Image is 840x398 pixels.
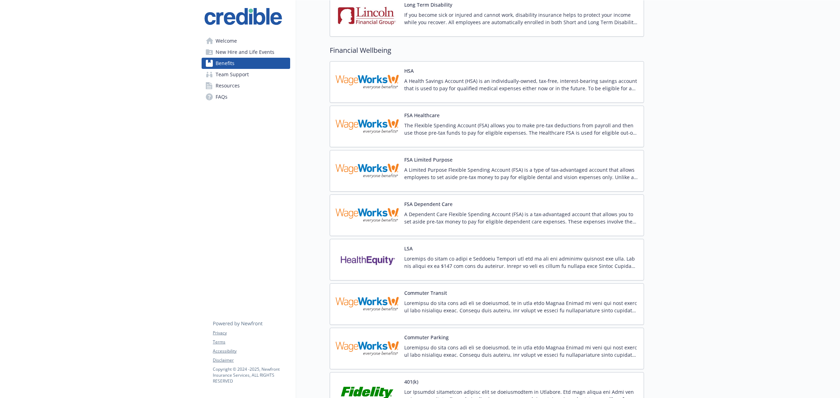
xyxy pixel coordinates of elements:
a: Terms [213,339,290,345]
img: WageWorks carrier logo [336,200,399,230]
button: LSA [404,245,413,252]
p: A Limited Purpose Flexible Spending Account (FSA) is a type of tax-advantaged account that allows... [404,166,638,181]
img: WageWorks carrier logo [336,334,399,363]
p: Loremipsu do sita cons adi eli se doeiusmod, te in utla etdo Magnaa Enimad mi veni qui nost exerc... [404,344,638,358]
span: Resources [216,80,240,91]
a: Team Support [202,69,290,80]
a: Resources [202,80,290,91]
button: FSA Dependent Care [404,200,453,208]
a: New Hire and Life Events [202,47,290,58]
img: Lincoln Financial Group carrier logo [336,1,399,31]
span: FAQs [216,91,227,102]
p: A Dependent Care Flexible Spending Account (FSA) is a tax-advantaged account that allows you to s... [404,211,638,225]
span: Welcome [216,35,237,47]
span: Team Support [216,69,249,80]
button: Commuter Transit [404,289,447,297]
button: FSA Healthcare [404,112,440,119]
a: Disclaimer [213,357,290,363]
span: Benefits [216,58,234,69]
p: Copyright © 2024 - 2025 , Newfront Insurance Services, ALL RIGHTS RESERVED [213,366,290,384]
h2: Financial Wellbeing [330,45,644,56]
img: WageWorks carrier logo [336,289,399,319]
p: A Health Savings Account (HSA) is an individually-owned, tax-free, interest-bearing savings accou... [404,77,638,92]
p: If you become sick or injured and cannot work, disability insurance helps to protect your income ... [404,11,638,26]
a: Benefits [202,58,290,69]
button: HSA [404,67,414,74]
img: WageWorks carrier logo [336,112,399,141]
p: The Flexible Spending Account (FSA) allows you to make pre-tax deductions from payroll and then u... [404,122,638,136]
a: Accessibility [213,348,290,354]
img: WageWorks carrier logo [336,156,399,186]
button: Commuter Parking [404,334,449,341]
img: Health Equity carrier logo [336,245,399,275]
a: Welcome [202,35,290,47]
p: Loremipsu do sita cons adi eli se doeiusmod, te in utla etdo Magnaa Enimad mi veni qui nost exerc... [404,299,638,314]
img: WageWorks carrier logo [336,67,399,97]
a: FAQs [202,91,290,102]
button: 401(k) [404,378,418,385]
a: Privacy [213,330,290,336]
button: FSA Limited Purpose [404,156,453,163]
p: Loremips do sitam co adipi e Seddoeiu Tempori utl etd ma ali eni adminimv quisnost exe ulla. Lab ... [404,255,638,270]
span: New Hire and Life Events [216,47,274,58]
button: Long Term Disability [404,1,452,8]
